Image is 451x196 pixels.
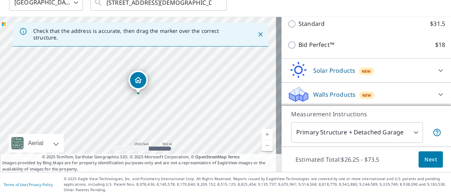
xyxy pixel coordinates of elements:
[262,140,273,151] a: Current Level 14, Zoom Out
[33,28,244,41] p: Check that the address is accurate, then drag the marker over the correct structure.
[256,30,265,39] button: Close
[26,134,46,152] div: Aerial
[195,154,226,159] a: OpenStreetMap
[64,176,447,193] p: © 2025 Eagle View Technologies, Inc. and Pictometry International Corp. All Rights Reserved. Repo...
[430,19,445,28] p: $31.5
[298,19,325,28] p: Standard
[129,71,148,93] div: Dropped pin, building 1, Residential property, 909 Mormon Tea Dr El Paso, TX 79927
[313,66,355,75] p: Solar Products
[287,62,445,79] div: Solar ProductsNew
[228,154,240,159] a: Terms
[4,182,53,187] p: |
[291,110,441,118] p: Measurement Instructions
[42,154,240,160] span: © 2025 TomTom, Earthstar Geographics SIO, © 2025 Microsoft Corporation, ©
[287,86,445,103] div: Walls ProductsNew
[9,134,64,152] div: Aerial
[419,151,443,168] button: Next
[362,68,371,74] span: New
[262,129,273,140] a: Current Level 14, Zoom In
[424,155,437,164] span: Next
[4,182,27,187] a: Terms of Use
[435,40,445,49] p: $18
[362,92,371,98] span: New
[290,151,385,168] p: Estimated Total: $26.25 - $73.5
[433,128,441,137] span: Your report will include the primary structure and a detached garage if one exists.
[291,122,423,143] div: Primary Structure + Detached Garage
[298,40,334,49] p: Bid Perfect™
[29,182,53,187] a: Privacy Policy
[313,90,356,99] p: Walls Products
